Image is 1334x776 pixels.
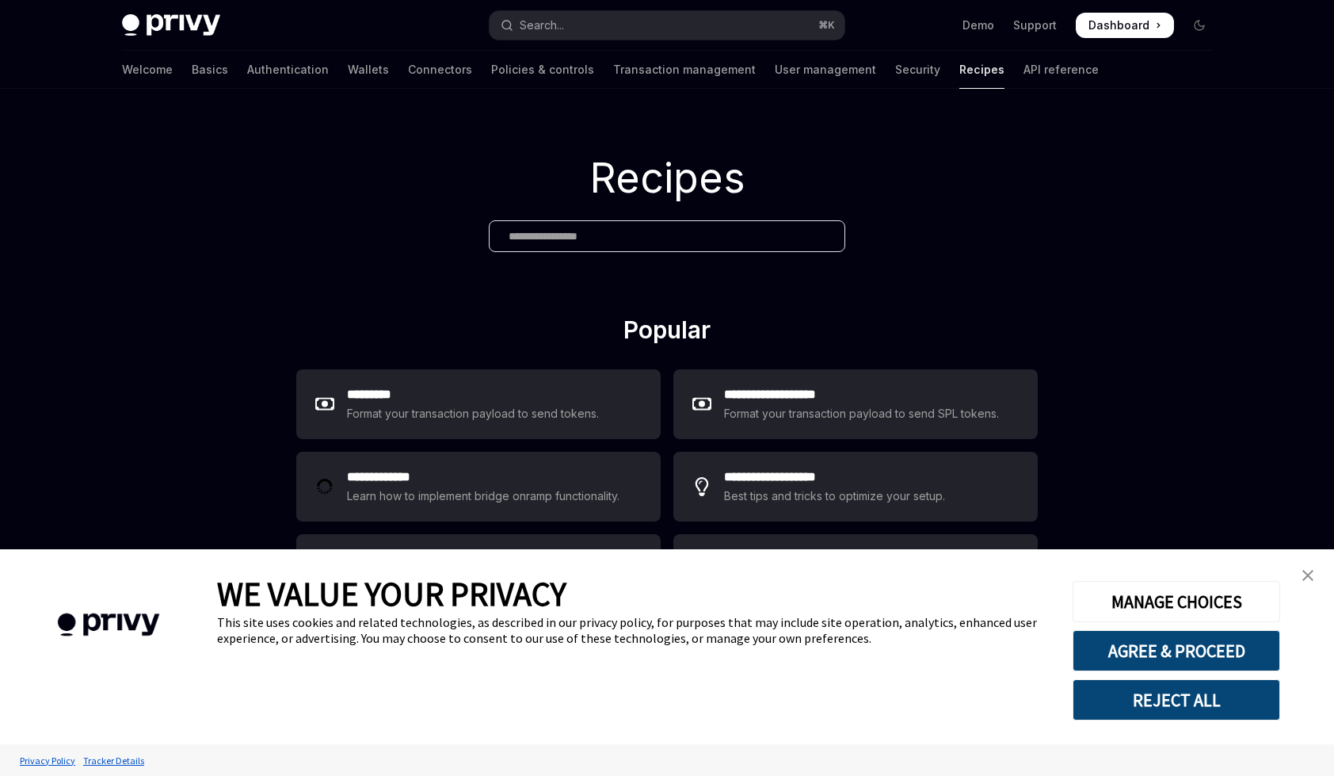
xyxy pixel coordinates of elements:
[1292,560,1324,591] a: close banner
[24,591,193,659] img: company logo
[16,747,79,774] a: Privacy Policy
[1073,630,1280,671] button: AGREE & PROCEED
[1302,570,1313,581] img: close banner
[1073,581,1280,622] button: MANAGE CHOICES
[79,747,148,774] a: Tracker Details
[217,573,566,614] span: WE VALUE YOUR PRIVACY
[217,614,1049,646] div: This site uses cookies and related technologies, as described in our privacy policy, for purposes...
[1073,679,1280,721] button: REJECT ALL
